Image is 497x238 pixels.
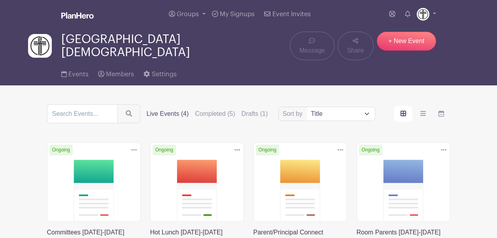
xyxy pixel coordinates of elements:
[152,71,177,77] span: Settings
[299,46,325,55] span: Message
[144,60,176,85] a: Settings
[28,34,52,58] img: HCS%20Cross.png
[242,109,268,119] label: Drafts (1)
[283,109,305,119] label: Sort by
[61,33,290,59] span: [GEOGRAPHIC_DATA][DEMOGRAPHIC_DATA]
[272,11,311,17] span: Event Invites
[68,71,89,77] span: Events
[338,32,374,60] a: Share
[377,32,436,51] a: + New Event
[417,8,429,21] img: HCS%20Cross.png
[147,109,189,119] label: Live Events (4)
[290,32,334,60] a: Message
[98,60,134,85] a: Members
[220,11,255,17] span: My Signups
[106,71,134,77] span: Members
[177,11,199,17] span: Groups
[195,109,235,119] label: Completed (5)
[347,46,364,55] span: Share
[61,60,89,85] a: Events
[394,106,450,122] div: order and view
[47,104,118,123] input: Search Events...
[147,109,268,119] div: filters
[61,12,94,19] img: logo_white-6c42ec7e38ccf1d336a20a19083b03d10ae64f83f12c07503d8b9e83406b4c7d.svg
